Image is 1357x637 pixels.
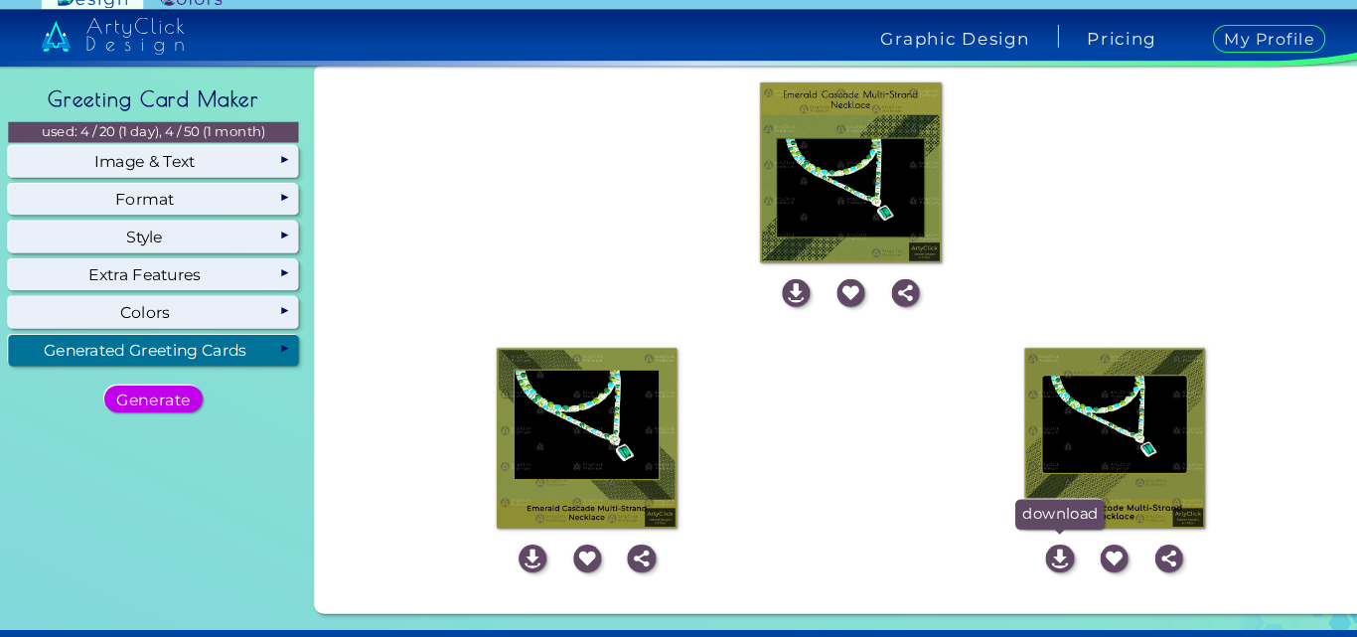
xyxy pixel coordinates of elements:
h2: Greeting Card Maker [45,86,267,130]
img: icon_share_white.svg [611,537,638,563]
img: icon_download_white.svg [507,537,533,563]
h4: Graphic Design [854,42,997,58]
div: Style [16,226,295,255]
img: artyclick_design_logo_white_combined_path.svg [48,30,185,66]
p: download [984,493,1070,522]
h5: Generate [119,390,192,404]
div: Image & Text [16,153,295,183]
div: Colors [16,298,295,328]
img: icon_favourite_white.svg [1066,537,1093,563]
img: icon_download_white.svg [760,281,787,308]
div: Extra Features [16,262,295,292]
h4: My Profile [1174,37,1282,64]
p: used: 4 / 20 (1 day), 4 / 50 (1 month) [16,130,295,150]
img: icon_download_white.svg [1013,537,1040,563]
img: ArtyClick Colors logo [162,2,222,21]
div: Generated Greeting Cards [16,335,295,365]
img: icon_favourite_white.svg [559,537,586,563]
div: Format [16,190,295,220]
a: Pricing [1053,42,1120,58]
img: icon_share_white.svg [865,281,892,308]
img: icon_share_white.svg [1119,537,1145,563]
img: icon_favourite_white.svg [813,281,839,308]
